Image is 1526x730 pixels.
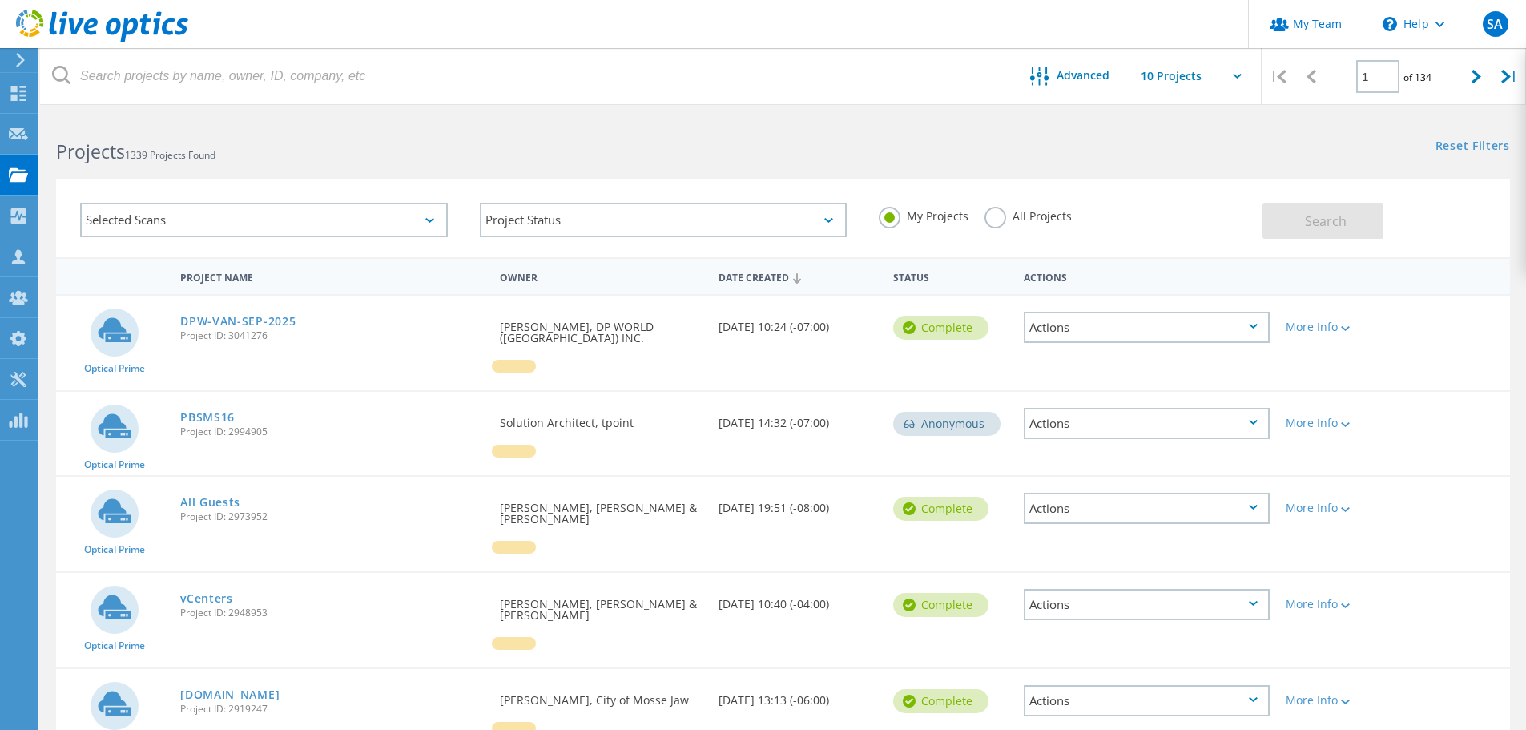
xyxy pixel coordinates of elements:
div: Actions [1024,408,1270,439]
div: Status [885,261,1016,291]
div: More Info [1286,599,1386,610]
div: [PERSON_NAME], [PERSON_NAME] & [PERSON_NAME] [492,573,710,637]
div: Actions [1016,261,1278,291]
span: Project ID: 2919247 [180,704,484,714]
a: vCenters [180,593,233,604]
div: [PERSON_NAME], DP WORLD ([GEOGRAPHIC_DATA]) INC. [492,296,710,360]
span: Project ID: 2948953 [180,608,484,618]
div: [PERSON_NAME], City of Mosse Jaw [492,669,710,722]
a: [DOMAIN_NAME] [180,689,280,700]
span: Advanced [1057,70,1109,81]
div: Project Name [172,261,492,291]
b: Projects [56,139,125,164]
span: of 134 [1403,71,1431,84]
div: [DATE] 19:51 (-08:00) [711,477,885,530]
span: SA [1487,18,1503,30]
div: Actions [1024,312,1270,343]
a: DPW-VAN-SEP-2025 [180,316,296,327]
svg: \n [1383,17,1397,31]
a: PBSMS16 [180,412,235,423]
div: | [1493,48,1526,105]
div: More Info [1286,321,1386,333]
span: Search [1305,212,1347,230]
div: Complete [893,593,988,617]
div: Complete [893,497,988,521]
span: Project ID: 2994905 [180,427,484,437]
span: Optical Prime [84,460,145,470]
div: More Info [1286,695,1386,706]
div: [PERSON_NAME], [PERSON_NAME] & [PERSON_NAME] [492,477,710,541]
div: Selected Scans [80,203,448,237]
label: My Projects [879,207,968,222]
div: Actions [1024,493,1270,524]
a: Reset Filters [1435,140,1510,154]
div: [DATE] 13:13 (-06:00) [711,669,885,722]
span: 1339 Projects Found [125,148,215,162]
div: Date Created [711,261,885,292]
span: Optical Prime [84,641,145,651]
label: All Projects [984,207,1072,222]
div: Anonymous [893,412,1001,436]
span: Project ID: 2973952 [180,512,484,522]
div: Actions [1024,589,1270,620]
span: Project ID: 3041276 [180,331,484,341]
input: Search projects by name, owner, ID, company, etc [40,48,1006,104]
a: All Guests [180,497,240,508]
button: Search [1262,203,1383,239]
div: Complete [893,689,988,713]
div: [DATE] 10:24 (-07:00) [711,296,885,349]
div: [DATE] 14:32 (-07:00) [711,392,885,445]
div: Complete [893,316,988,340]
span: Optical Prime [84,364,145,373]
span: Optical Prime [84,545,145,555]
div: More Info [1286,502,1386,514]
a: Live Optics Dashboard [16,34,188,45]
div: [DATE] 10:40 (-04:00) [711,573,885,626]
div: Solution Architect, tpoint [492,392,710,445]
div: | [1262,48,1294,105]
div: Actions [1024,685,1270,716]
div: Project Status [480,203,848,237]
div: Owner [492,261,710,291]
div: More Info [1286,417,1386,429]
